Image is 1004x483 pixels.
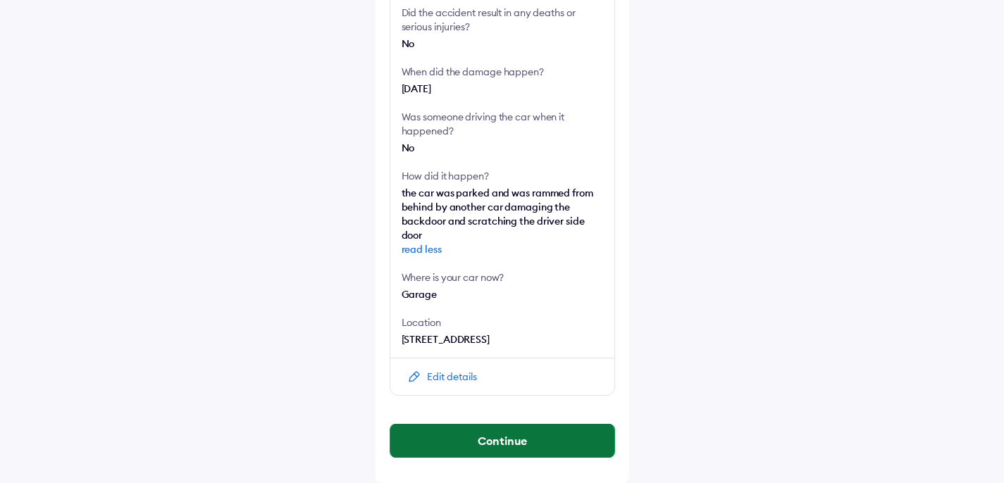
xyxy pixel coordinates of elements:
div: [STREET_ADDRESS] [402,332,603,346]
div: Where is your car now? [402,270,603,284]
div: Garage [402,287,603,301]
span: the car was parked and was rammed from behind by another car damaging the backdoor and scratching... [402,187,603,256]
div: Location [402,315,603,330]
div: When did the damage happen? [402,65,603,79]
button: Continue [390,424,614,458]
div: No [402,37,603,51]
div: How did it happen? [402,169,603,183]
div: Edit details [427,370,477,384]
div: Did the accident result in any deaths or serious injuries? [402,6,603,34]
span: read less [402,242,603,256]
div: No [402,141,603,155]
div: [DATE] [402,82,603,96]
div: Was someone driving the car when it happened? [402,110,603,138]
